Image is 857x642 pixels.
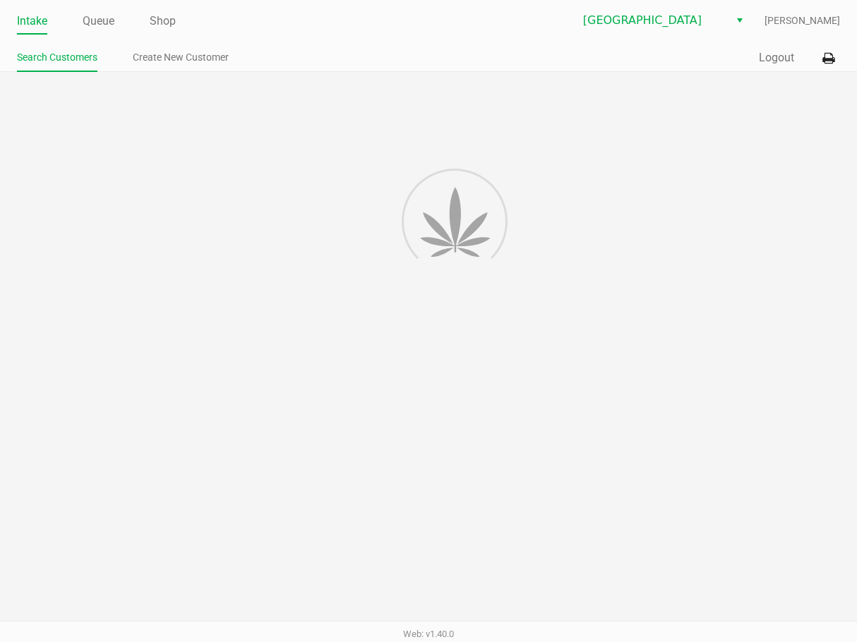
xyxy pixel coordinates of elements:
span: [PERSON_NAME] [765,13,840,28]
a: Intake [17,11,47,31]
a: Create New Customer [133,49,229,66]
button: Select [729,8,750,33]
button: Logout [759,49,794,66]
a: Shop [150,11,176,31]
a: Search Customers [17,49,97,66]
a: Queue [83,11,114,31]
span: Web: v1.40.0 [403,629,454,639]
span: [GEOGRAPHIC_DATA] [583,12,721,29]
